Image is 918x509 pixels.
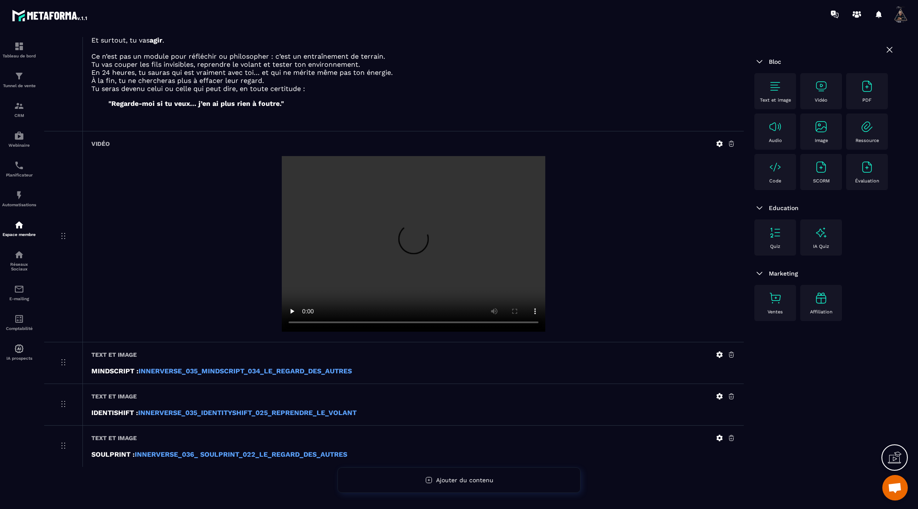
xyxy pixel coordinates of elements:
a: automationsautomationsEspace membre [2,213,36,243]
p: Tu vas couper les fils invisibles, reprendre le volant et tester ton environnement. [91,60,735,68]
h6: Text et image [91,435,137,441]
span: Marketing [769,270,798,277]
a: formationformationTableau de bord [2,35,36,65]
p: Ressource [856,138,879,143]
p: SCORM [813,178,830,184]
a: formationformationCRM [2,94,36,124]
img: arrow-down [754,57,765,67]
p: Affiliation [810,309,833,315]
img: text-image no-wra [814,120,828,134]
p: Quiz [770,244,780,249]
img: automations [14,131,24,141]
img: automations [14,220,24,230]
a: INNERVERSE_035_IDENTITYSHIFT_025_REPRENDRE_LE_VOLANT [138,409,357,417]
a: emailemailE-mailing [2,278,36,307]
a: social-networksocial-networkRéseaux Sociaux [2,243,36,278]
a: schedulerschedulerPlanificateur [2,154,36,184]
img: logo [12,8,88,23]
p: En 24 heures, tu sauras qui est vraiment avec toi… et qui ne mérite même pas ton énergie. [91,68,735,77]
p: Image [815,138,828,143]
span: Ajouter du contenu [436,477,493,483]
p: Audio [769,138,782,143]
p: Ventes [768,309,783,315]
p: Webinaire [2,143,36,148]
a: INNERVERSE_035_MINDSCRIPT_034_LE_REGARD_DES_AUTRES [139,367,352,375]
h6: Text et image [91,351,137,358]
strong: agir [150,36,162,44]
img: text-image no-wra [768,226,782,239]
h6: Vidéo [91,140,110,147]
strong: IDENTISHIFT : [91,409,138,417]
img: text-image no-wra [768,291,782,305]
img: formation [14,101,24,111]
img: text-image no-wra [860,80,874,93]
a: formationformationTunnel de vente [2,65,36,94]
p: Et surtout, tu vas . [91,36,735,44]
a: automationsautomationsWebinaire [2,124,36,154]
p: Tableau de bord [2,54,36,58]
img: text-image no-wra [814,80,828,93]
a: INNERVERSE_036_ SOULPRINT_022_LE_REGARD_DES_AUTRES [135,450,347,458]
img: text-image no-wra [768,120,782,134]
img: scheduler [14,160,24,171]
img: text-image [814,291,828,305]
a: accountantaccountantComptabilité [2,307,36,337]
img: email [14,284,24,294]
img: formation [14,41,24,51]
p: Réseaux Sociaux [2,262,36,271]
strong: SOULPRINT : [91,450,135,458]
a: Ouvrir le chat [882,475,908,500]
p: E-mailing [2,296,36,301]
img: automations [14,190,24,200]
a: automationsautomationsAutomatisations [2,184,36,213]
img: automations [14,344,24,354]
img: accountant [14,314,24,324]
img: formation [14,71,24,81]
p: IA prospects [2,356,36,361]
span: Education [769,205,799,211]
img: arrow-down [754,268,765,279]
img: arrow-down [754,203,765,213]
p: PDF [862,97,872,103]
img: social-network [14,250,24,260]
span: Bloc [769,58,781,65]
p: Espace membre [2,232,36,237]
p: Text et image [760,97,791,103]
p: Vidéo [815,97,827,103]
p: Ce n’est pas un module pour réfléchir ou philosopher : c’est un entraînement de terrain. [91,52,735,60]
h6: Text et image [91,393,137,400]
p: Code [769,178,781,184]
p: Comptabilité [2,326,36,331]
p: Tu seras devenu celui ou celle qui peut dire, en toute certitude : [91,85,735,93]
strong: MINDSCRIPT : [91,367,139,375]
p: À la fin, tu ne chercheras plus à effacer leur regard. [91,77,735,85]
img: text-image no-wra [768,160,782,174]
p: Automatisations [2,202,36,207]
img: text-image no-wra [768,80,782,93]
strong: "Regarde-moi si tu veux… j’en ai plus rien à foutre." [108,100,284,108]
p: CRM [2,113,36,118]
img: text-image [814,226,828,239]
p: IA Quiz [813,244,829,249]
p: Planificateur [2,173,36,177]
p: Évaluation [855,178,879,184]
img: text-image no-wra [860,160,874,174]
img: text-image no-wra [814,160,828,174]
p: Tunnel de vente [2,83,36,88]
img: text-image no-wra [860,120,874,134]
